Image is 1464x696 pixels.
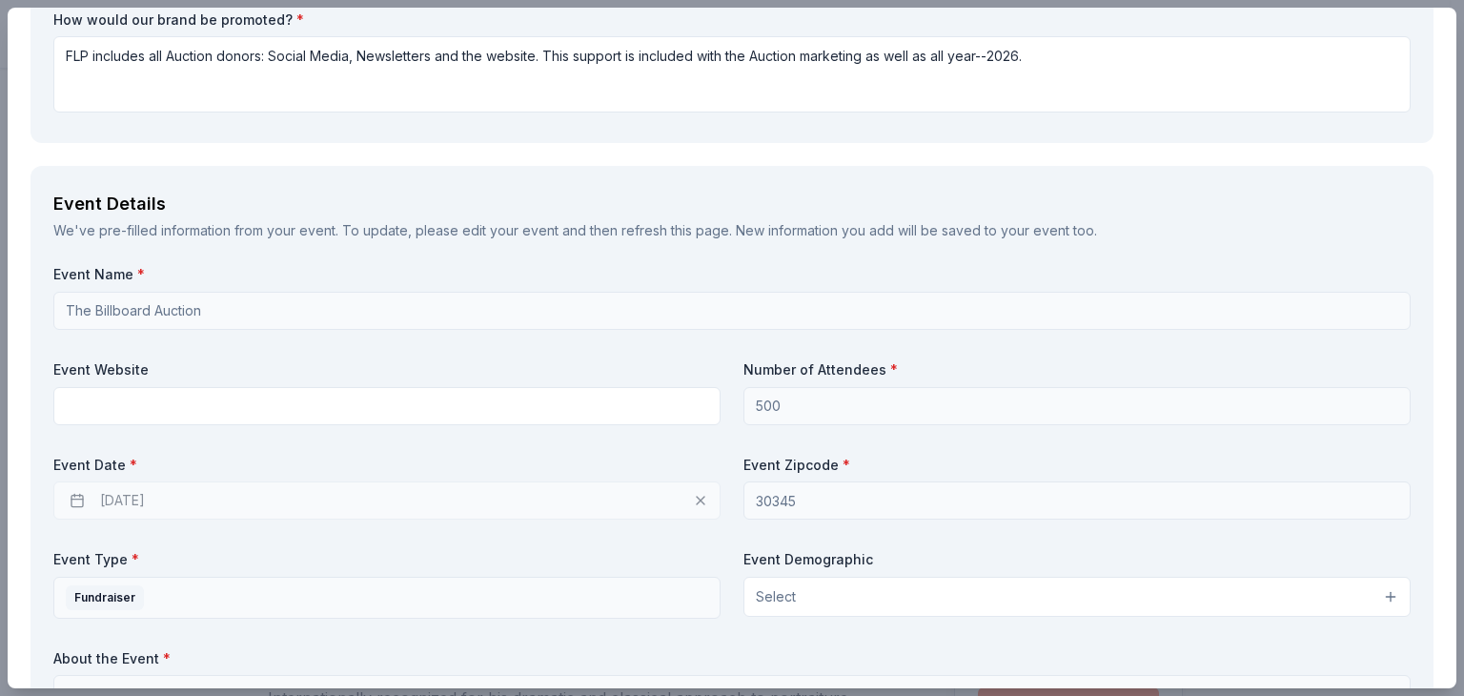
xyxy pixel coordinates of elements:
label: How would our brand be promoted? [53,10,1411,30]
label: Event Zipcode [743,456,1411,475]
button: Fundraiser [53,577,721,619]
div: Event Details [53,189,1411,219]
label: Number of Attendees [743,360,1411,379]
div: We've pre-filled information from your event. To update, please edit your event and then refresh ... [53,219,1411,242]
label: Event Date [53,456,721,475]
label: Event Type [53,550,721,569]
textarea: FLP includes all Auction donors: Social Media, Newsletters and the website. This support is inclu... [53,36,1411,113]
div: Fundraiser [66,585,144,610]
label: Event Website [53,360,721,379]
span: Select [756,585,796,608]
label: Event Name [53,265,1411,284]
label: About the Event [53,649,1411,668]
button: Select [743,577,1411,617]
label: Event Demographic [743,550,1411,569]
